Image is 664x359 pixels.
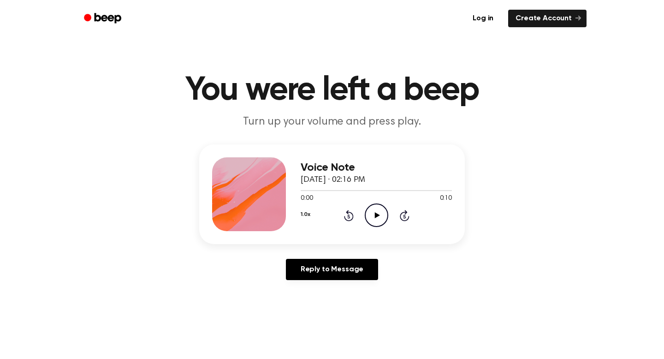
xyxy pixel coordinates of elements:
[440,194,452,203] span: 0:10
[301,176,365,184] span: [DATE] · 02:16 PM
[96,74,568,107] h1: You were left a beep
[77,10,130,28] a: Beep
[155,114,509,130] p: Turn up your volume and press play.
[508,10,587,27] a: Create Account
[463,8,503,29] a: Log in
[286,259,378,280] a: Reply to Message
[301,207,310,222] button: 1.0x
[301,162,452,174] h3: Voice Note
[301,194,313,203] span: 0:00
